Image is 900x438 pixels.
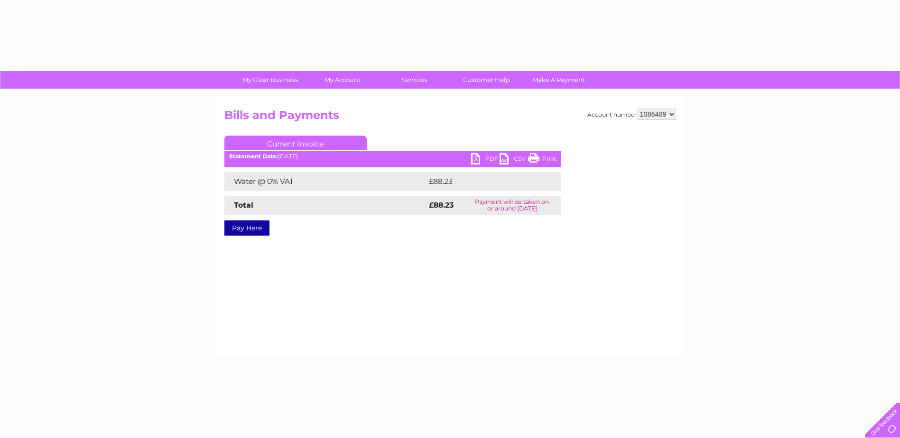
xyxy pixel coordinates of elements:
a: Print [528,153,557,167]
strong: Total [234,201,253,210]
div: [DATE] [224,153,561,160]
a: My Account [303,71,381,89]
strong: £88.23 [429,201,454,210]
h2: Bills and Payments [224,109,676,127]
a: CSV [500,153,528,167]
b: Statement Date: [229,153,278,160]
td: Payment will be taken on or around [DATE] [463,196,561,215]
a: Make A Payment [520,71,598,89]
a: Current Invoice [224,136,367,150]
a: Customer Help [447,71,526,89]
a: Services [375,71,454,89]
a: Pay Here [224,220,269,236]
td: £88.23 [427,172,542,191]
div: Account number [587,109,676,120]
a: My Clear Business [231,71,309,89]
td: Water @ 0% VAT [224,172,427,191]
a: PDF [471,153,500,167]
